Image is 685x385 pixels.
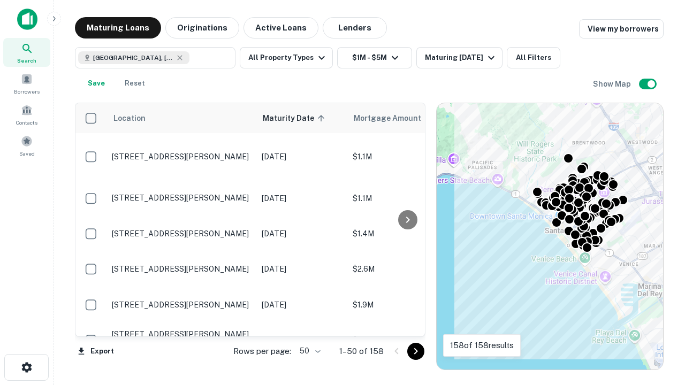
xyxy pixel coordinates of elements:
[353,263,460,275] p: $2.6M
[75,343,117,359] button: Export
[339,345,384,358] p: 1–50 of 158
[243,17,318,38] button: Active Loans
[262,192,342,204] p: [DATE]
[112,264,251,274] p: [STREET_ADDRESS][PERSON_NAME]
[353,151,460,163] p: $1.1M
[425,51,498,64] div: Maturing [DATE]
[353,228,460,240] p: $1.4M
[450,339,514,352] p: 158 of 158 results
[262,151,342,163] p: [DATE]
[323,17,387,38] button: Lenders
[262,263,342,275] p: [DATE]
[75,17,161,38] button: Maturing Loans
[3,38,50,67] a: Search
[256,103,347,133] th: Maturity Date
[14,87,40,96] span: Borrowers
[113,112,146,125] span: Location
[262,299,342,311] p: [DATE]
[295,343,322,359] div: 50
[112,152,251,161] p: [STREET_ADDRESS][PERSON_NAME]
[337,47,412,68] button: $1M - $5M
[353,299,460,311] p: $1.9M
[106,103,256,133] th: Location
[165,17,239,38] button: Originations
[112,193,251,203] p: [STREET_ADDRESS][PERSON_NAME]
[353,334,460,346] p: $3.4M
[240,47,333,68] button: All Property Types
[262,228,342,240] p: [DATE]
[93,53,173,63] span: [GEOGRAPHIC_DATA], [GEOGRAPHIC_DATA], [GEOGRAPHIC_DATA]
[16,118,37,127] span: Contacts
[3,100,50,129] a: Contacts
[233,345,291,358] p: Rows per page:
[407,343,424,360] button: Go to next page
[3,131,50,160] a: Saved
[79,73,113,94] button: Save your search to get updates of matches that match your search criteria.
[112,300,251,310] p: [STREET_ADDRESS][PERSON_NAME]
[593,78,633,90] h6: Show Map
[262,334,342,346] p: [DATE]
[507,47,560,68] button: All Filters
[263,112,328,125] span: Maturity Date
[118,73,152,94] button: Reset
[579,19,664,38] a: View my borrowers
[3,69,50,98] a: Borrowers
[353,192,460,204] p: $1.1M
[17,56,36,65] span: Search
[347,103,465,133] th: Mortgage Amount
[112,229,251,238] p: [STREET_ADDRESS][PERSON_NAME]
[631,299,685,351] iframe: Chat Widget
[19,149,35,158] span: Saved
[17,9,37,30] img: capitalize-icon.png
[416,47,503,68] button: Maturing [DATE]
[354,112,435,125] span: Mortgage Amount
[437,103,663,369] div: 0 0
[112,329,251,339] p: [STREET_ADDRESS][PERSON_NAME]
